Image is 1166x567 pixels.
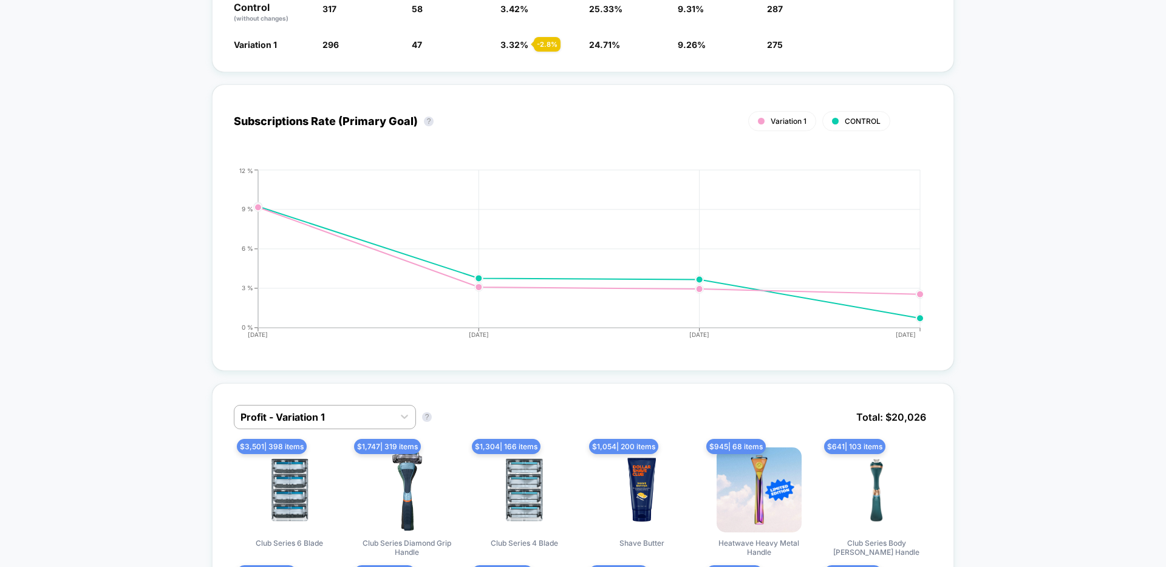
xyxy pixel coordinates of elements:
tspan: 12 % [239,166,253,174]
span: 9.31 % [678,4,704,14]
button: ? [424,117,434,126]
span: 3.32 % [500,39,528,50]
span: Club Series Body [PERSON_NAME] Handle [831,538,922,559]
span: Club Series 6 Blade [256,538,323,559]
tspan: 0 % [242,324,253,331]
tspan: 9 % [242,205,253,212]
span: (without changes) [234,15,288,22]
span: 296 [322,39,339,50]
span: 3.42 % [500,4,528,14]
div: - 2.8 % [534,37,561,52]
span: $ 3,501 | 398 items [237,439,307,454]
span: $ 1,304 | 166 items [472,439,540,454]
span: 287 [767,4,783,14]
span: Club Series 4 Blade [491,538,558,559]
tspan: [DATE] [469,331,489,338]
span: 58 [412,4,423,14]
span: 25.33 % [589,4,622,14]
span: CONTROL [845,117,881,126]
img: Club Series 6 Blade [247,447,332,532]
tspan: 3 % [242,284,253,291]
span: 275 [767,39,783,50]
div: SUBSCRIPTIONS_RATE [222,167,920,349]
span: Heatwave Heavy Metal Handle [714,538,805,559]
span: Variation 1 [771,117,806,126]
span: Total: $ 20,026 [850,405,932,429]
tspan: [DATE] [896,331,916,338]
span: Shave Butter [619,538,664,559]
p: Control [234,2,310,23]
img: Club Series Diamond Grip Handle [364,447,449,532]
span: $ 641 | 103 items [824,439,885,454]
img: Shave Butter [599,447,684,532]
img: Club Series Body Shaver Handle [834,447,919,532]
span: Variation 1 [234,39,277,50]
span: 317 [322,4,336,14]
tspan: 6 % [242,245,253,252]
span: 24.71 % [589,39,620,50]
tspan: [DATE] [689,331,709,338]
span: $ 945 | 68 items [706,439,766,454]
img: Heatwave Heavy Metal Handle [717,447,802,532]
span: Club Series Diamond Grip Handle [361,538,452,559]
span: 47 [412,39,422,50]
img: Club Series 4 Blade [482,447,567,532]
button: ? [422,412,432,422]
span: $ 1,054 | 200 items [589,439,658,454]
tspan: [DATE] [248,331,268,338]
span: 9.26 % [678,39,706,50]
span: $ 1,747 | 319 items [354,439,421,454]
